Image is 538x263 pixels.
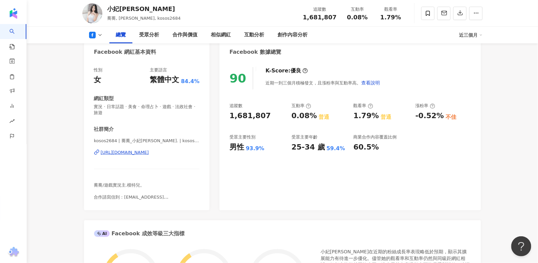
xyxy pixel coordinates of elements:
div: 普通 [381,113,391,121]
div: 網紅類型 [94,95,114,102]
div: 90 [229,71,246,85]
div: 受眾主要年齡 [292,134,318,140]
div: 主要語言 [150,67,167,73]
div: [URL][DOMAIN_NAME] [101,150,149,156]
div: 互動率 [292,103,311,109]
div: 近期一到三個月積極發文，且漲粉率與互動率高。 [265,76,380,89]
span: 0.08% [347,14,368,21]
span: rise [9,114,15,129]
div: 59.4% [327,145,345,152]
div: 受眾主要性別 [229,134,255,140]
a: search [9,24,23,50]
div: 性別 [94,67,103,73]
button: 查看說明 [361,76,380,89]
div: 相似網紅 [211,31,231,39]
div: 女 [94,75,101,85]
span: 蕎蕎, [PERSON_NAME], kosos2684 [107,16,181,21]
span: kosos2684 | 蕎蕎_小妃[PERSON_NAME]. | kosos2684 [94,138,200,144]
div: 近三個月 [459,30,483,40]
iframe: Help Scout Beacon - Open [511,236,531,256]
img: chrome extension [7,247,20,258]
div: 互動率 [345,6,370,13]
div: 追蹤數 [303,6,337,13]
div: 社群簡介 [94,126,114,133]
div: Facebook 數據總覽 [229,48,281,56]
div: 男性 [229,142,244,153]
div: 創作內容分析 [278,31,308,39]
div: AI [94,230,110,237]
div: 商業合作內容覆蓋比例 [354,134,397,140]
div: 觀看率 [378,6,404,13]
img: logo icon [8,8,19,19]
div: 追蹤數 [229,103,242,109]
div: 漲粉率 [416,103,435,109]
div: Facebook 網紅基本資料 [94,48,156,56]
div: 25-34 歲 [292,142,325,153]
span: 1.79% [380,14,401,21]
div: 繁體中文 [150,75,179,85]
span: 查看說明 [361,80,380,85]
div: 1.79% [354,111,379,121]
div: K-Score : [265,67,308,74]
div: Facebook 成效等級三大指標 [94,230,185,237]
span: 實況 · 日常話題 · 美食 · 命理占卜 · 遊戲 · 法政社會 · 旅遊 [94,104,200,116]
span: 1,681,807 [303,14,337,21]
div: 普通 [319,113,329,121]
div: 觀看率 [354,103,373,109]
div: 93.9% [246,145,264,152]
div: 1,681,807 [229,111,271,121]
div: 互動分析 [244,31,264,39]
a: [URL][DOMAIN_NAME] [94,150,200,156]
div: 60.5% [354,142,379,153]
img: KOL Avatar [82,3,102,23]
span: 蕎蕎/遊戲實況主.模特兒。 合作請寫信到：[EMAIL_ADDRESS][DOMAIN_NAME] [94,183,169,206]
div: 不佳 [446,113,456,121]
div: 總覽 [116,31,126,39]
div: 小妃[PERSON_NAME] [107,5,181,13]
div: 優良 [291,67,301,74]
div: 合作與價值 [173,31,198,39]
div: -0.52% [416,111,444,121]
div: 0.08% [292,111,317,121]
span: 84.4% [181,78,200,85]
div: 受眾分析 [139,31,159,39]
